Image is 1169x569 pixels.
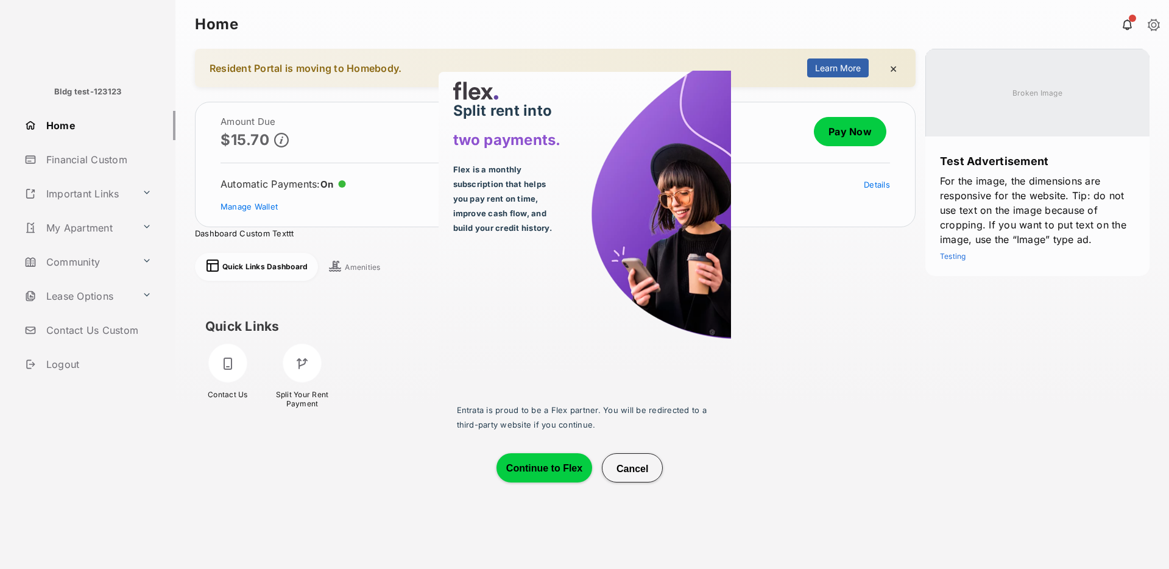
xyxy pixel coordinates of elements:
[453,399,716,436] p: Entrata is proud to be a Flex partner. You will be redirected to a third-party website if you con...
[453,82,498,100] img: svg+xml;base64,PHN2ZyB3aWR0aD0iNzQiIGhlaWdodD0iMzAiIHZpZXdCb3g9IjAgMCA3NCAzMCIgZmlsbD0ibm9uZSIgeG...
[602,453,663,482] button: Cancel
[453,104,562,147] p: Split rent into
[453,133,562,147] p: two payments.
[584,71,731,347] img: wKl2oUooBbhmwAAAABJRU5ErkJggg==
[453,162,562,235] p: Flex is a monthly subscription that helps you pay rent on time, improve cash flow, and build your...
[496,453,592,482] button: Continue to Flex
